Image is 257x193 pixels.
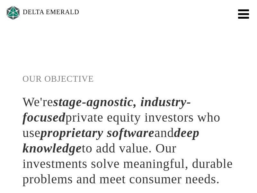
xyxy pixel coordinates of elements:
h1: OUR OBJECTIVE [22,74,235,84]
h1: We're private equity investors who use and to add value. Our investments solve meaningful, durabl... [22,94,235,187]
span: stage-agnostic, industry-focused [22,95,191,124]
button: Toggle navigation [234,6,252,19]
span: proprietary software [40,125,154,140]
a: DELTA EMERALD [5,3,79,23]
img: Logo [5,4,21,21]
